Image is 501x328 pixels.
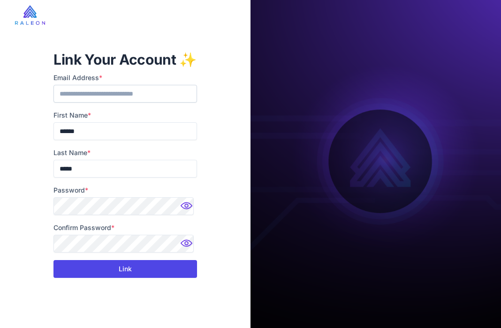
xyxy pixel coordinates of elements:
label: Confirm Password [53,223,197,233]
label: Password [53,185,197,195]
label: Last Name [53,148,197,158]
img: Password hidden [178,237,197,255]
button: Link [53,260,197,278]
h1: Link Your Account ✨ [53,50,197,69]
label: Email Address [53,73,197,83]
img: Password hidden [178,199,197,218]
img: raleon-logo-whitebg.9aac0268.jpg [15,5,45,25]
label: First Name [53,110,197,120]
